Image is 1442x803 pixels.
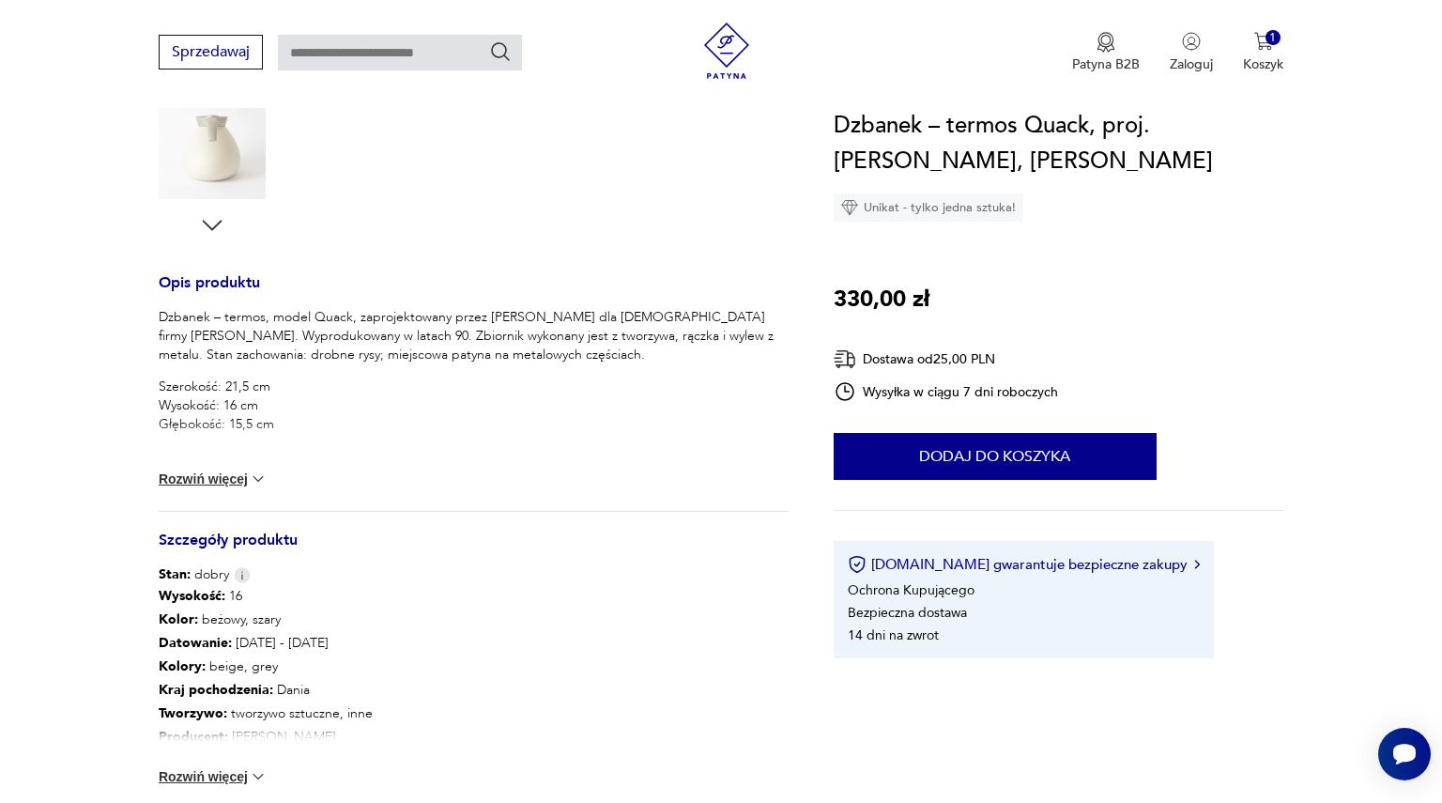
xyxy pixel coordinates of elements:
[848,626,939,644] li: 14 dni na zwrot
[159,704,227,722] b: Tworzywo :
[1378,728,1431,780] iframe: Smartsupp widget button
[834,433,1157,480] button: Dodaj do koszyka
[159,634,232,652] b: Datowanie :
[159,378,789,434] p: Szerokość: 21,5 cm Wysokość: 16 cm Głębokość: 15,5 cm
[159,631,682,655] p: [DATE] - [DATE]
[159,678,682,702] p: Dania
[1243,55,1283,73] p: Koszyk
[698,23,755,79] img: Patyna - sklep z meblami i dekoracjami vintage
[159,35,263,69] button: Sprzedawaj
[1072,32,1140,73] button: Patyna B2B
[1194,560,1200,569] img: Ikona strzałki w prawo
[159,608,682,631] p: beżowy, szary
[159,447,789,466] p: G/11/110
[159,655,682,678] p: beige, grey
[1243,32,1283,73] button: 1Koszyk
[1072,32,1140,73] a: Ikona medaluPatyna B2B
[159,681,273,699] b: Kraj pochodzenia :
[159,584,682,608] p: 16
[249,470,268,488] img: chevron down
[1170,55,1213,73] p: Zaloguj
[848,555,867,574] img: Ikona certyfikatu
[1097,32,1115,53] img: Ikona medalu
[834,108,1283,179] h1: Dzbanek – termos Quack, proj. [PERSON_NAME], [PERSON_NAME]
[159,277,789,308] h3: Opis produktu
[1072,55,1140,73] p: Patyna B2B
[159,587,225,605] b: Wysokość :
[159,702,682,725] p: tworzywo sztuczne, inne
[159,657,206,675] b: Kolory :
[1170,32,1213,73] button: Zaloguj
[1254,32,1273,51] img: Ikona koszyka
[234,567,251,583] img: Info icon
[249,767,268,786] img: chevron down
[834,347,856,371] img: Ikona dostawy
[848,604,967,622] li: Bezpieczna dostawa
[159,534,789,565] h3: Szczegóły produktu
[834,193,1023,222] div: Unikat - tylko jedna sztuka!
[848,555,1200,574] button: [DOMAIN_NAME] gwarantuje bezpieczne zakupy
[834,282,929,317] p: 330,00 zł
[159,610,198,628] b: Kolor:
[1266,30,1281,46] div: 1
[159,728,228,746] b: Producent :
[848,581,974,599] li: Ochrona Kupującego
[841,199,858,216] img: Ikona diamentu
[159,308,789,364] p: Dzbanek – termos, model Quack, zaprojektowany przez [PERSON_NAME] dla [DEMOGRAPHIC_DATA] firmy [P...
[159,725,682,749] p: [PERSON_NAME]
[159,470,268,488] button: Rozwiń więcej
[159,565,229,584] span: dobry
[489,40,512,63] button: Szukaj
[834,380,1059,403] div: Wysyłka w ciągu 7 dni roboczych
[159,767,268,786] button: Rozwiń więcej
[159,92,266,199] img: Zdjęcie produktu Dzbanek – termos Quack, proj. Maria Berntsen, Georg Jensen
[1182,32,1201,51] img: Ikonka użytkownika
[159,565,191,583] b: Stan:
[159,47,263,60] a: Sprzedawaj
[834,347,1059,371] div: Dostawa od 25,00 PLN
